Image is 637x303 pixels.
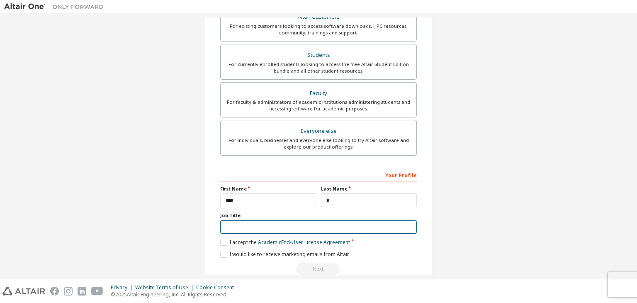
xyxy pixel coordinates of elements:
div: Students [226,49,411,61]
label: I would like to receive marketing emails from Altair [220,251,349,258]
div: Read and acccept EULA to continue [220,263,417,275]
div: For faculty & administrators of academic institutions administering students and accessing softwa... [226,99,411,112]
p: © 2025 Altair Engineering, Inc. All Rights Reserved. [111,291,239,298]
img: instagram.svg [64,287,73,296]
div: Everyone else [226,125,411,137]
div: Your Profile [220,168,417,181]
div: For individuals, businesses and everyone else looking to try Altair software and explore our prod... [226,137,411,150]
img: altair_logo.svg [2,287,45,296]
label: I accept the [220,239,350,246]
a: Academic End-User License Agreement [258,239,350,246]
img: youtube.svg [91,287,103,296]
div: For existing customers looking to access software downloads, HPC resources, community, trainings ... [226,23,411,36]
img: facebook.svg [50,287,59,296]
label: First Name [220,186,316,192]
div: Privacy [111,284,135,291]
div: Website Terms of Use [135,284,196,291]
div: Cookie Consent [196,284,239,291]
label: Last Name [321,186,417,192]
img: linkedin.svg [78,287,86,296]
img: Altair One [4,2,108,11]
div: For currently enrolled students looking to access the free Altair Student Edition bundle and all ... [226,61,411,74]
label: Job Title [220,212,417,219]
div: Faculty [226,88,411,99]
